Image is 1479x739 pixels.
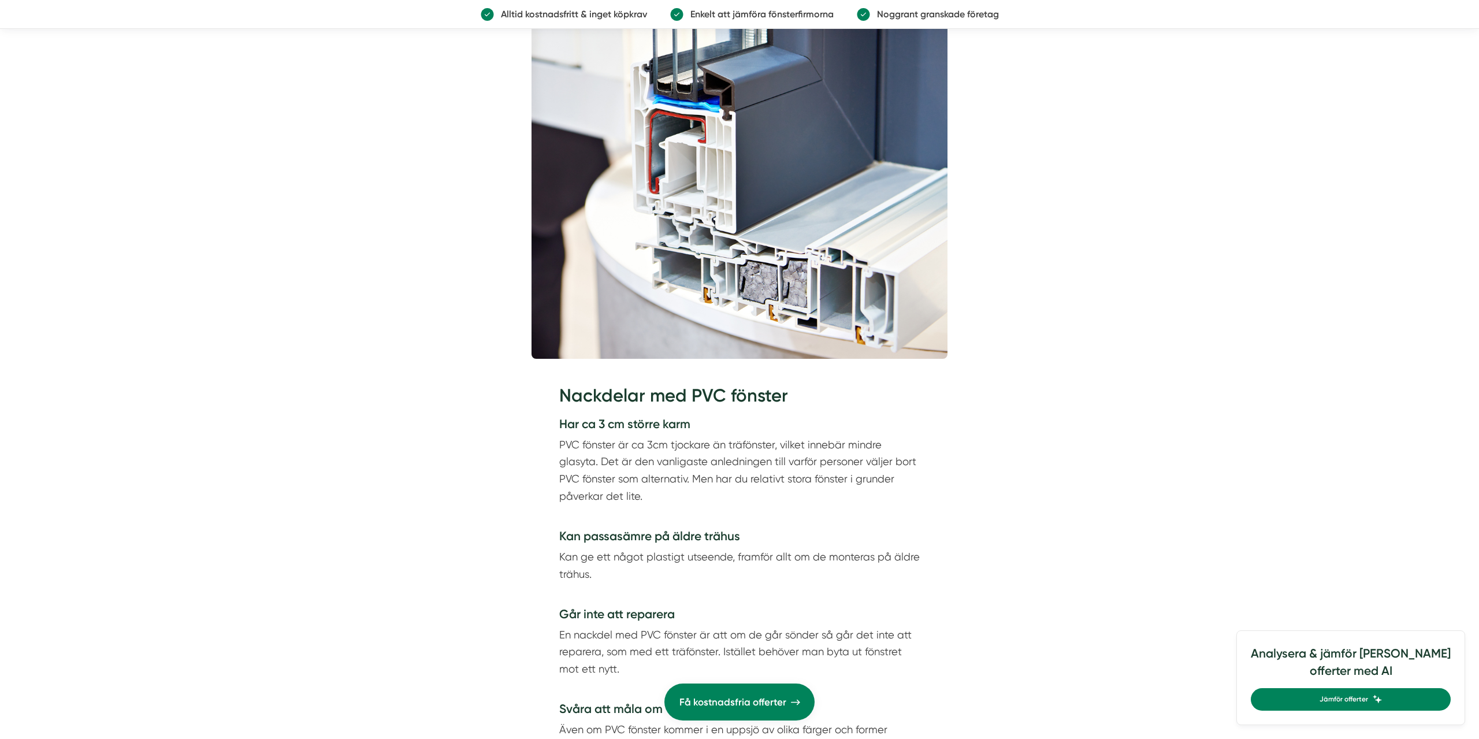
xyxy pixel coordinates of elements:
strong: Går inte att reparera [559,607,675,621]
strong: Svåra att måla om [559,701,663,716]
h2: Nackdelar med PVC fönster [559,383,920,415]
a: Få kostnadsfria offerter [664,684,815,721]
p: PVC fönster är ca 3cm tjockare än träfönster, vilket innebär mindre glasyta. Det är den vanligast... [559,436,920,522]
p: Alltid kostnadsfritt & inget köpkrav [494,7,647,21]
span: Få kostnadsfria offerter [679,695,786,710]
p: Enkelt att jämföra fönsterfirmorna [683,7,834,21]
a: Jämför offerter [1251,688,1451,711]
strong: Har ca 3 cm större karm [559,417,690,431]
strong: sämre på äldre trähus [617,529,740,543]
p: Noggrant granskade företag [870,7,999,21]
h4: Kan passa [559,528,920,548]
p: En nackdel med PVC fönster är att om de går sönder så går det inte att reparera, som med ett träf... [559,626,920,695]
span: Jämför offerter [1320,694,1368,705]
p: Kan ge ett något plastigt utseende, framför allt om de monteras på äldre trähus. [559,548,920,600]
h4: Analysera & jämför [PERSON_NAME] offerter med AI [1251,645,1451,688]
